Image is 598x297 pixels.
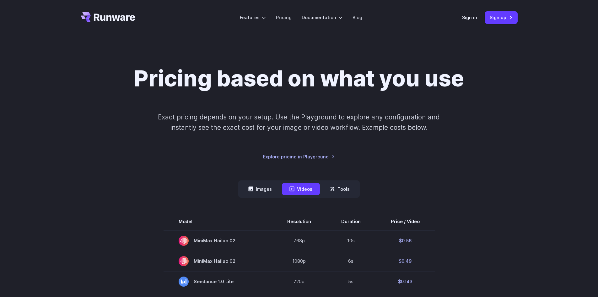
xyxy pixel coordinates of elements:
a: Pricing [276,14,292,21]
td: 5s [326,271,376,292]
a: Sign up [485,11,518,24]
label: Features [240,14,266,21]
th: Model [164,213,272,230]
td: 6s [326,251,376,271]
td: $0.143 [376,271,435,292]
th: Price / Video [376,213,435,230]
td: $0.56 [376,230,435,251]
a: Go to / [81,12,135,22]
h1: Pricing based on what you use [134,65,464,92]
th: Duration [326,213,376,230]
td: 1080p [272,251,326,271]
td: $0.49 [376,251,435,271]
p: Exact pricing depends on your setup. Use the Playground to explore any configuration and instantl... [146,112,452,133]
button: Images [241,183,279,195]
a: Sign in [462,14,477,21]
span: MiniMax Hailuo 02 [179,256,257,266]
a: Explore pricing in Playground [263,153,335,160]
th: Resolution [272,213,326,230]
td: 720p [272,271,326,292]
span: Seedance 1.0 Lite [179,277,257,287]
a: Blog [353,14,362,21]
label: Documentation [302,14,342,21]
button: Videos [282,183,320,195]
span: MiniMax Hailuo 02 [179,236,257,246]
td: 10s [326,230,376,251]
td: 768p [272,230,326,251]
button: Tools [322,183,357,195]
